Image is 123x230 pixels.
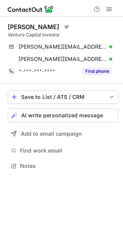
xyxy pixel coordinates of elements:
div: Save to List / ATS / CRM [21,94,105,100]
button: Find work email [8,145,118,156]
button: Add to email campaign [8,127,118,141]
button: Reveal Button [82,67,112,75]
span: [PERSON_NAME][EMAIL_ADDRESS][DOMAIN_NAME] [18,43,106,50]
button: AI write personalized message [8,108,118,122]
div: [PERSON_NAME] [8,23,59,31]
button: Notes [8,161,118,171]
span: AI write personalized message [21,112,103,118]
div: Venture Capital Investor [8,31,118,38]
img: ContactOut v5.3.10 [8,5,54,14]
span: Add to email campaign [21,131,82,137]
button: save-profile-one-click [8,90,118,104]
span: Find work email [20,147,115,154]
span: Notes [20,163,115,169]
span: [PERSON_NAME][EMAIL_ADDRESS][DOMAIN_NAME] [18,56,106,62]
